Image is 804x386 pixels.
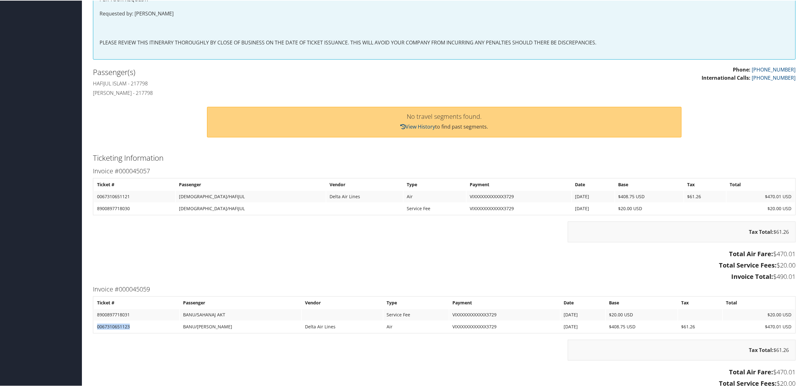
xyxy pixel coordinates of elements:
[93,166,795,175] h3: Invoice #000045057
[94,320,179,332] td: 0067310651123
[93,260,795,269] h3: $20.00
[302,320,382,332] td: Delta Air Lines
[180,320,301,332] td: BANU/[PERSON_NAME]
[467,178,571,190] th: Payment
[400,123,435,130] a: View History
[93,284,795,293] h3: Invoice #000045059
[383,308,449,320] td: Service Fee
[404,178,466,190] th: Type
[449,308,560,320] td: VIXXXXXXXXXXXX3729
[729,367,773,376] strong: Total Air Fare:
[404,202,466,214] td: Service Fee
[729,249,773,257] strong: Total Air Fare:
[100,9,789,17] p: Requested by: [PERSON_NAME]
[326,190,403,202] td: Delta Air Lines
[752,74,795,81] a: [PHONE_NUMBER]
[214,113,675,119] h3: No travel segments found.
[94,297,179,308] th: Ticket #
[467,190,571,202] td: VIXXXXXXXXXXXX3729
[684,190,726,202] td: $61.26
[733,66,750,72] strong: Phone:
[404,190,466,202] td: Air
[572,178,614,190] th: Date
[94,308,179,320] td: 8900897718031
[726,202,795,214] td: $20.00 USD
[560,308,605,320] td: [DATE]
[606,297,678,308] th: Base
[176,178,326,190] th: Passenger
[176,202,326,214] td: [DEMOGRAPHIC_DATA]/HAFIJUL
[731,272,773,280] strong: Invoice Total:
[749,346,773,353] strong: Tax Total:
[723,297,795,308] th: Total
[678,297,722,308] th: Tax
[383,297,449,308] th: Type
[560,297,605,308] th: Date
[93,367,795,376] h3: $470.01
[94,190,175,202] td: 0067310651121
[568,221,795,242] div: $61.26
[684,178,726,190] th: Tax
[93,152,795,163] h2: Ticketing Information
[719,260,777,269] strong: Total Service Fees:
[176,190,326,202] td: [DEMOGRAPHIC_DATA]/HAFIJUL
[93,66,439,77] h2: Passenger(s)
[560,320,605,332] td: [DATE]
[749,228,773,235] strong: Tax Total:
[606,308,678,320] td: $20.00 USD
[467,202,571,214] td: VIXXXXXXXXXXXX3729
[94,202,175,214] td: 8900897718030
[383,320,449,332] td: Air
[726,190,795,202] td: $470.01 USD
[94,178,175,190] th: Ticket #
[615,190,683,202] td: $408.75 USD
[572,190,614,202] td: [DATE]
[100,38,789,46] p: PLEASE REVIEW THIS ITINERARY THOROUGHLY BY CLOSE OF BUSINESS ON THE DATE OF TICKET ISSUANCE. THIS...
[180,308,301,320] td: BANU/SAHANAJ AKT
[449,297,560,308] th: Payment
[93,272,795,280] h3: $490.01
[615,178,683,190] th: Base
[606,320,678,332] td: $408.75 USD
[93,89,439,96] h4: [PERSON_NAME] - 217798
[702,74,750,81] strong: International Calls:
[723,308,795,320] td: $20.00 USD
[723,320,795,332] td: $470.01 USD
[678,320,722,332] td: $61.26
[449,320,560,332] td: VIXXXXXXXXXXXX3729
[726,178,795,190] th: Total
[180,297,301,308] th: Passenger
[568,339,795,360] div: $61.26
[752,66,795,72] a: [PHONE_NUMBER]
[214,122,675,130] p: to find past segments.
[93,249,795,258] h3: $470.01
[302,297,382,308] th: Vendor
[572,202,614,214] td: [DATE]
[615,202,683,214] td: $20.00 USD
[93,79,439,86] h4: Hafijul Islam - 217798
[326,178,403,190] th: Vendor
